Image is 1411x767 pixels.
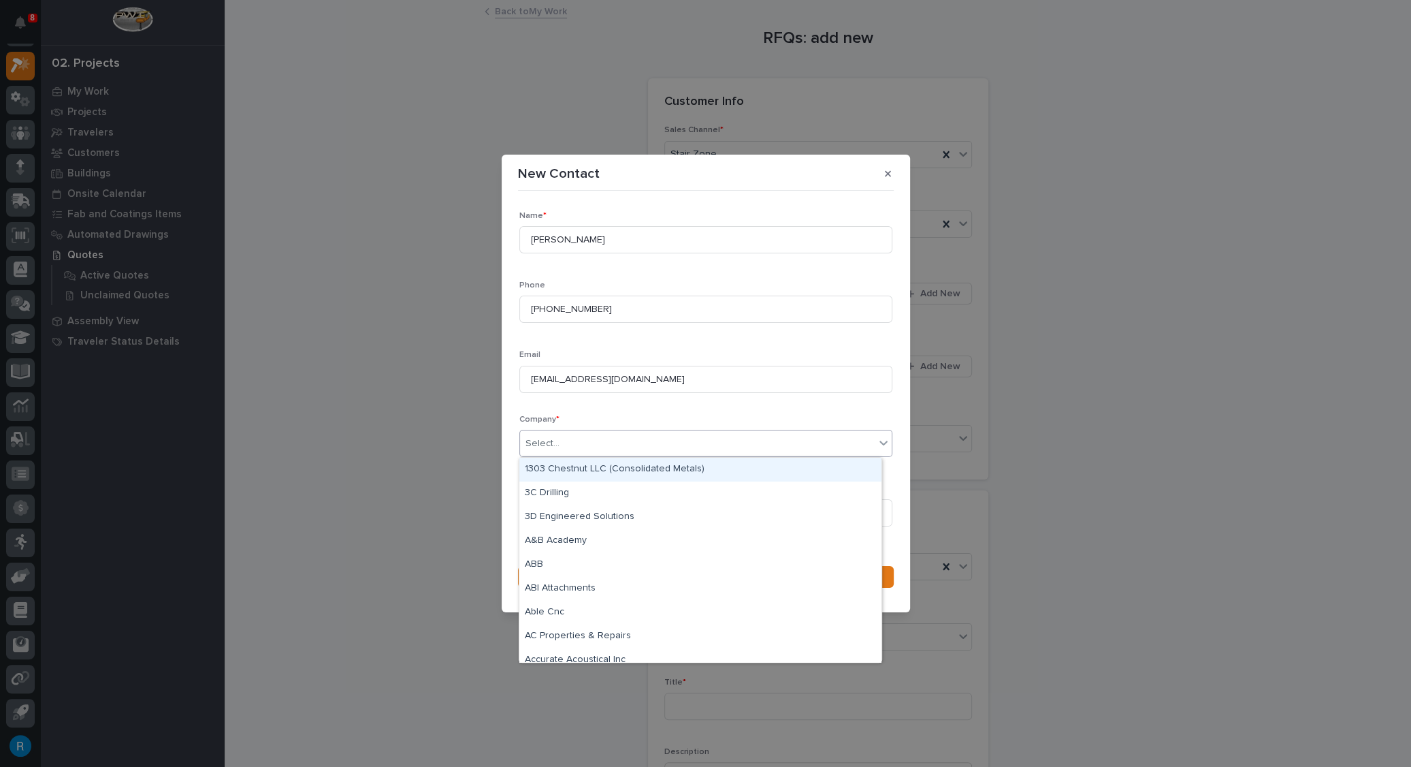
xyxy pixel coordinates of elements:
div: Accurate Acoustical Inc [519,648,881,672]
span: Email [519,351,540,359]
p: New Contact [518,166,600,182]
div: ABB [519,553,881,577]
span: Company [519,416,559,424]
span: Phone [519,281,545,289]
div: Able Cnc [519,601,881,625]
span: Name [519,212,547,220]
button: Save [518,566,894,588]
div: AC Properties & Repairs [519,625,881,648]
div: Select... [525,437,559,451]
div: 3D Engineered Solutions [519,505,881,529]
div: 3C Drilling [519,482,881,505]
div: 1303 Chestnut LLC (Consolidated Metals) [519,458,881,482]
div: A&B Academy [519,529,881,553]
div: ABI Attachments [519,577,881,601]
